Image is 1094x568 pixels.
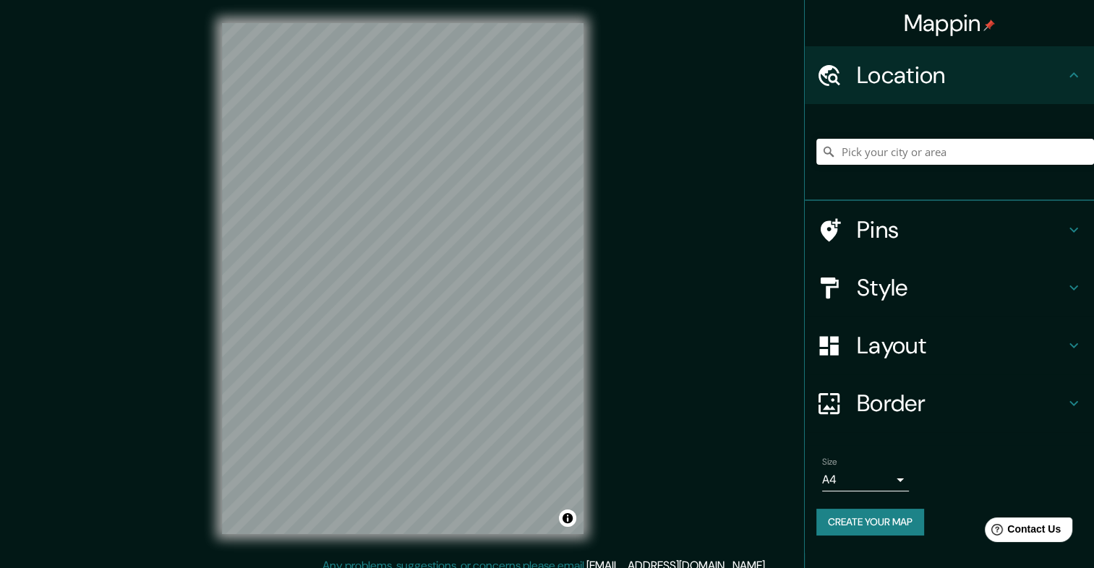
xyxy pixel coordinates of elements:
div: Pins [805,201,1094,259]
h4: Border [857,389,1065,418]
iframe: Help widget launcher [965,512,1078,552]
img: pin-icon.png [983,20,995,31]
h4: Location [857,61,1065,90]
h4: Layout [857,331,1065,360]
input: Pick your city or area [816,139,1094,165]
div: Layout [805,317,1094,374]
div: Border [805,374,1094,432]
h4: Style [857,273,1065,302]
div: A4 [822,468,909,491]
button: Create your map [816,509,924,535]
canvas: Map [222,23,584,534]
div: Location [805,46,1094,104]
label: Size [822,456,837,468]
h4: Pins [857,215,1065,244]
h4: Mappin [904,9,996,38]
div: Style [805,259,1094,317]
button: Toggle attribution [559,509,576,527]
